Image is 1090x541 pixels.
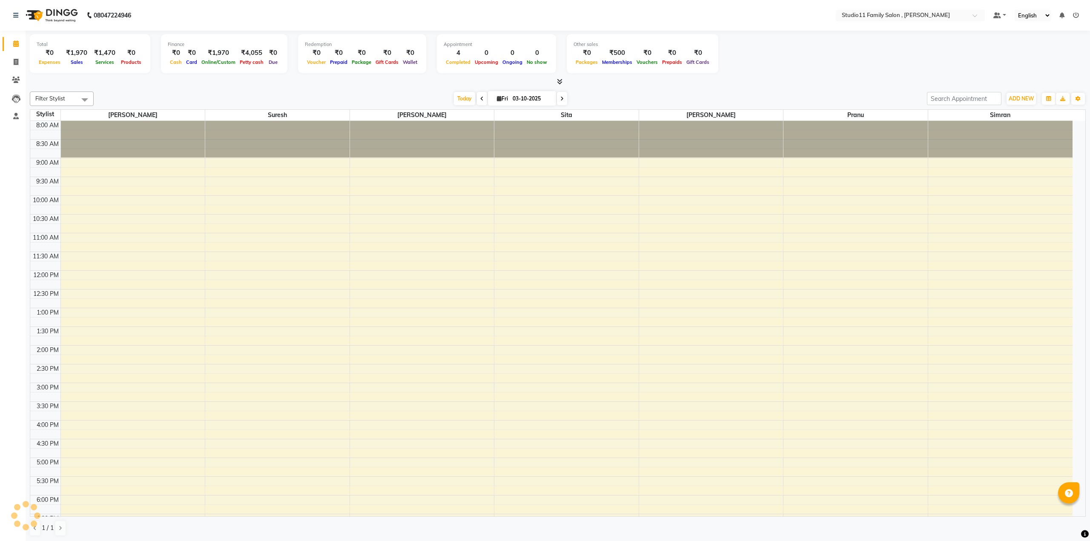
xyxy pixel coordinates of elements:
[783,110,928,120] span: Pranu
[574,59,600,65] span: Packages
[37,48,63,58] div: ₹0
[119,59,143,65] span: Products
[928,110,1073,120] span: Simran
[35,364,60,373] div: 2:30 PM
[401,48,419,58] div: ₹0
[35,95,65,102] span: Filter Stylist
[444,59,473,65] span: Completed
[600,48,634,58] div: ₹500
[69,59,85,65] span: Sales
[31,196,60,205] div: 10:00 AM
[35,439,60,448] div: 4:30 PM
[30,110,60,119] div: Stylist
[639,110,783,120] span: [PERSON_NAME]
[473,59,500,65] span: Upcoming
[35,402,60,411] div: 3:30 PM
[927,92,1001,105] input: Search Appointment
[34,140,60,149] div: 8:30 AM
[660,48,684,58] div: ₹0
[238,59,266,65] span: Petty cash
[199,59,238,65] span: Online/Custom
[35,495,60,504] div: 6:00 PM
[305,41,419,48] div: Redemption
[91,48,119,58] div: ₹1,470
[660,59,684,65] span: Prepaids
[454,92,475,105] span: Today
[525,59,549,65] span: No show
[574,48,600,58] div: ₹0
[61,110,205,120] span: [PERSON_NAME]
[119,48,143,58] div: ₹0
[35,458,60,467] div: 5:00 PM
[500,59,525,65] span: Ongoing
[35,477,60,486] div: 5:30 PM
[305,48,328,58] div: ₹0
[238,48,266,58] div: ₹4,055
[500,48,525,58] div: 0
[35,346,60,355] div: 2:00 PM
[34,177,60,186] div: 9:30 AM
[401,59,419,65] span: Wallet
[168,48,184,58] div: ₹0
[305,59,328,65] span: Voucher
[1007,93,1036,105] button: ADD NEW
[600,59,634,65] span: Memberships
[34,158,60,167] div: 9:00 AM
[63,48,91,58] div: ₹1,970
[168,41,281,48] div: Finance
[444,48,473,58] div: 4
[94,3,131,27] b: 08047224946
[35,308,60,317] div: 1:00 PM
[684,48,711,58] div: ₹0
[199,48,238,58] div: ₹1,970
[350,59,373,65] span: Package
[35,514,60,523] div: 6:30 PM
[634,48,660,58] div: ₹0
[1009,95,1034,102] span: ADD NEW
[574,41,711,48] div: Other sales
[684,59,711,65] span: Gift Cards
[31,233,60,242] div: 11:00 AM
[350,110,494,120] span: [PERSON_NAME]
[266,48,281,58] div: ₹0
[634,59,660,65] span: Vouchers
[32,289,60,298] div: 12:30 PM
[328,59,350,65] span: Prepaid
[34,121,60,130] div: 8:00 AM
[31,215,60,223] div: 10:30 AM
[184,59,199,65] span: Card
[32,271,60,280] div: 12:00 PM
[373,59,401,65] span: Gift Cards
[37,41,143,48] div: Total
[35,327,60,336] div: 1:30 PM
[328,48,350,58] div: ₹0
[205,110,350,120] span: Suresh
[37,59,63,65] span: Expenses
[444,41,549,48] div: Appointment
[494,110,639,120] span: Sita
[93,59,116,65] span: Services
[168,59,184,65] span: Cash
[510,92,553,105] input: 2025-10-03
[22,3,80,27] img: logo
[184,48,199,58] div: ₹0
[35,383,60,392] div: 3:00 PM
[31,252,60,261] div: 11:30 AM
[350,48,373,58] div: ₹0
[525,48,549,58] div: 0
[495,95,510,102] span: Fri
[373,48,401,58] div: ₹0
[35,421,60,429] div: 4:00 PM
[42,524,54,532] span: 1 / 1
[267,59,280,65] span: Due
[473,48,500,58] div: 0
